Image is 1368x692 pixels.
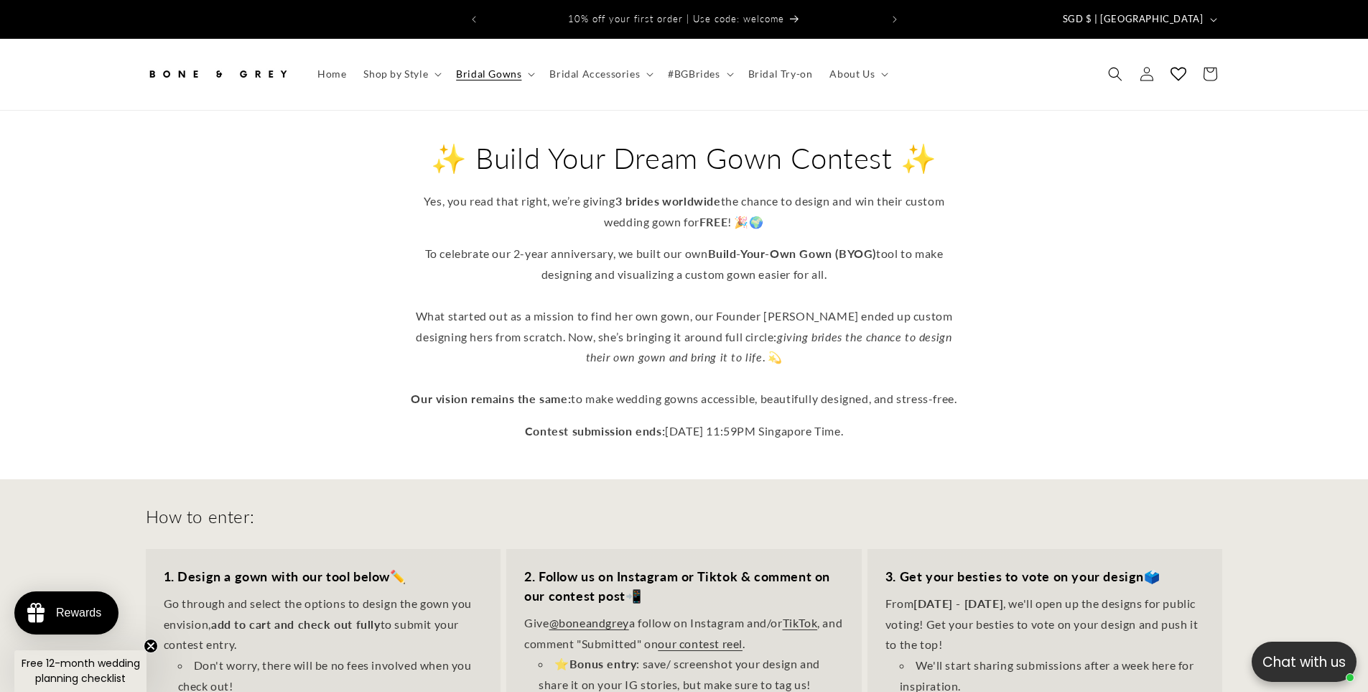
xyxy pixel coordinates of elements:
[885,568,1144,584] strong: 3. Get your besties to vote on your design
[458,6,490,33] button: Previous announcement
[14,650,146,692] div: Free 12-month wedding planning checklistClose teaser
[885,594,1205,655] p: From , we'll open up the designs for public voting! Get your besties to vote on your design and p...
[22,656,140,686] span: Free 12-month wedding planning checklist
[1252,642,1357,682] button: Open chatbox
[456,68,521,80] span: Bridal Gowns
[404,421,964,442] p: [DATE] 11:59PM Singapore Time.
[913,596,1003,610] strong: [DATE] - [DATE]
[658,637,743,650] a: our contest reel
[525,424,665,438] strong: Contest submission ends:
[829,68,875,80] span: About Us
[549,68,640,80] span: Bridal Accessories
[524,568,830,604] strong: 2. Follow us on Instagram or Tiktok & comment on our contest post
[541,59,659,89] summary: Bridal Accessories
[317,68,346,80] span: Home
[56,606,101,619] div: Rewards
[164,568,391,584] strong: 1. Design a gown with our tool below
[668,68,720,80] span: #BGBrides
[404,244,964,409] p: To celebrate our 2-year anniversary, we built our own tool to make designing and visualizing a cu...
[586,330,952,364] em: giving brides the chance to design their own gown and bring it to life
[662,194,720,208] strong: worldwide
[568,13,784,24] span: 10% off your first order | Use code: welcome
[146,505,255,527] h2: How to enter:
[699,215,727,229] strong: FREE
[885,567,1205,586] h3: 🗳️
[549,616,629,629] a: @boneandgrey
[164,594,483,655] p: Go through and select the options to design the gown you envision, to submit your contest entry.
[146,58,289,90] img: Bone and Grey Bridal
[748,68,813,80] span: Bridal Try-on
[524,613,844,655] p: Give a follow on Instagram and/or , and comment "Submitted" on .
[211,617,381,631] strong: add to cart and check out fully
[411,392,571,405] strong: Our vision remains the same:
[140,53,294,96] a: Bone and Grey Bridal
[1054,6,1223,33] button: SGD $ | [GEOGRAPHIC_DATA]
[1252,652,1357,673] p: Chat with us
[355,59,447,89] summary: Shop by Style
[569,657,637,670] strong: Bonus entry
[404,191,964,233] p: Yes, you read that right, we’re giving the chance to design and win their custom wedding gown for...
[879,6,911,33] button: Next announcement
[1099,58,1131,90] summary: Search
[404,139,964,177] h2: ✨ Build Your Dream Gown Contest ✨
[659,59,739,89] summary: #BGBrides
[524,567,844,606] h3: 📲
[740,59,822,89] a: Bridal Try-on
[708,246,877,260] strong: Build-Your-Own Gown (BYOG)
[447,59,541,89] summary: Bridal Gowns
[1063,12,1204,27] span: SGD $ | [GEOGRAPHIC_DATA]
[164,567,483,586] h3: ✏️
[783,616,818,629] a: TikTok
[615,194,660,208] strong: 3 brides
[363,68,428,80] span: Shop by Style
[821,59,894,89] summary: About Us
[144,639,158,653] button: Close teaser
[309,59,355,89] a: Home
